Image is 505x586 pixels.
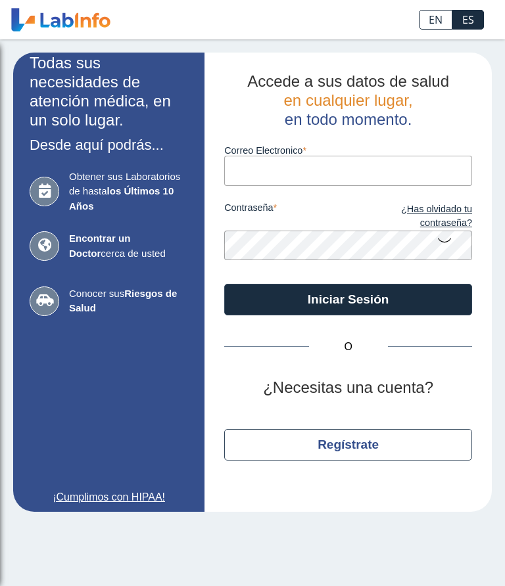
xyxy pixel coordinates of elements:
[224,429,472,461] button: Regístrate
[388,535,491,572] iframe: Help widget launcher
[30,54,188,129] h2: Todas sus necesidades de atención médica, en un solo lugar.
[224,378,472,397] h2: ¿Necesitas una cuenta?
[69,286,188,316] span: Conocer sus
[224,284,472,315] button: Iniciar Sesión
[69,169,188,214] span: Obtener sus Laboratorios de hasta
[30,137,188,153] h3: Desde aquí podrás...
[419,10,452,30] a: EN
[349,202,472,231] a: ¿Has olvidado tu contraseña?
[69,233,130,259] b: Encontrar un Doctor
[452,10,484,30] a: ES
[284,91,413,109] span: en cualquier lugar,
[69,231,188,261] span: cerca de usted
[69,185,174,212] b: los Últimos 10 Años
[247,72,449,90] span: Accede a sus datos de salud
[309,339,388,355] span: O
[30,489,188,505] a: ¡Cumplimos con HIPAA!
[285,110,412,128] span: en todo momento.
[224,202,348,231] label: contraseña
[224,145,472,156] label: Correo Electronico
